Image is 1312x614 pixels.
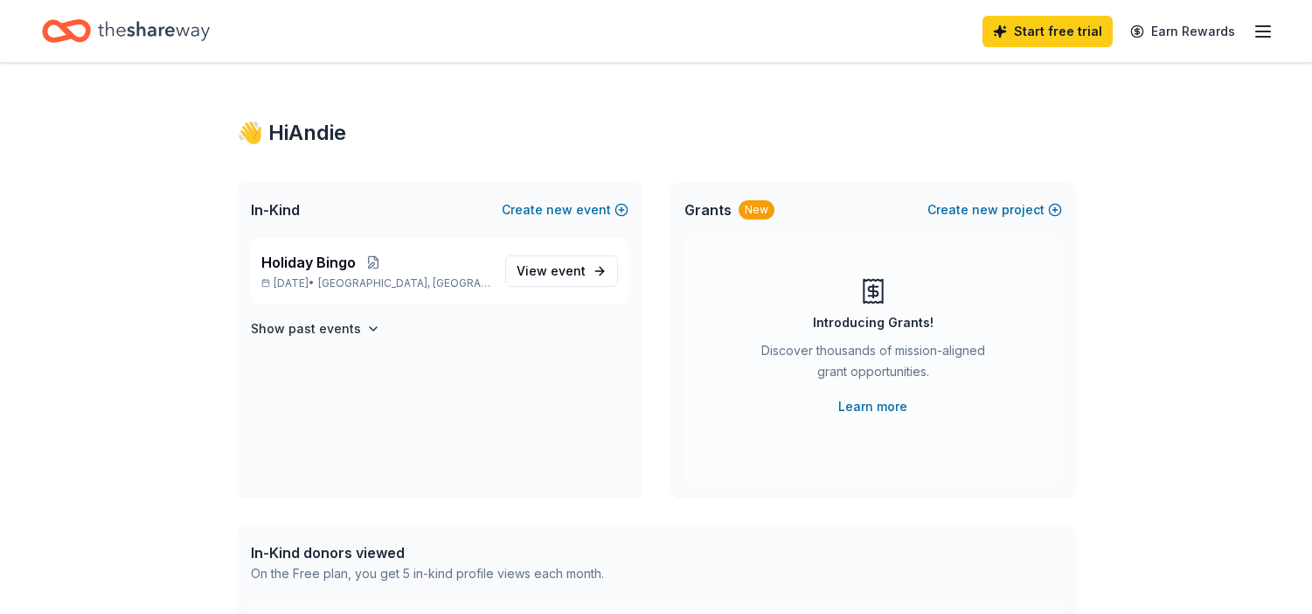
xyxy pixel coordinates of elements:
[838,396,907,417] a: Learn more
[251,318,361,339] h4: Show past events
[546,199,573,220] span: new
[684,199,732,220] span: Grants
[1120,16,1246,47] a: Earn Rewards
[739,200,774,220] div: New
[261,276,491,290] p: [DATE] •
[813,312,934,333] div: Introducing Grants!
[251,199,300,220] span: In-Kind
[502,199,628,220] button: Createnewevent
[251,318,380,339] button: Show past events
[754,340,992,389] div: Discover thousands of mission-aligned grant opportunities.
[237,119,1076,147] div: 👋 Hi Andie
[251,542,604,563] div: In-Kind donors viewed
[517,261,586,282] span: View
[505,255,618,287] a: View event
[972,199,998,220] span: new
[551,263,586,278] span: event
[927,199,1062,220] button: Createnewproject
[42,10,210,52] a: Home
[982,16,1113,47] a: Start free trial
[251,563,604,584] div: On the Free plan, you get 5 in-kind profile views each month.
[261,252,356,273] span: Holiday Bingo
[318,276,490,290] span: [GEOGRAPHIC_DATA], [GEOGRAPHIC_DATA]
